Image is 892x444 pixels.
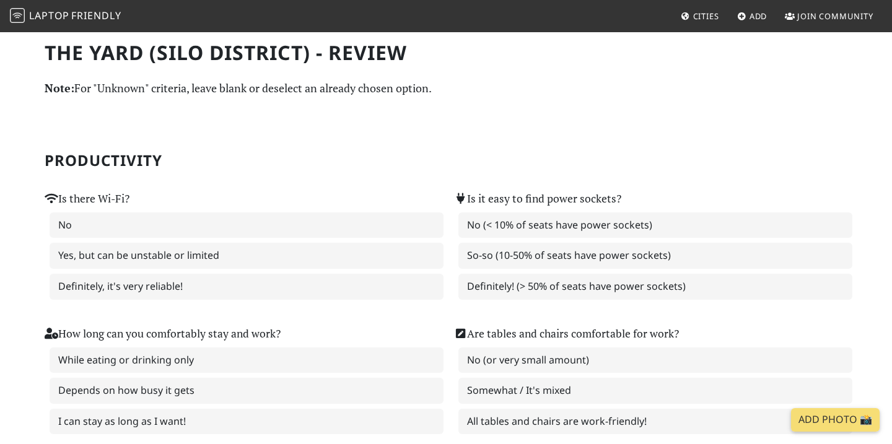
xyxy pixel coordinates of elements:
span: Add [750,11,767,22]
a: Cities [676,5,724,27]
label: No (< 10% of seats have power sockets) [458,212,852,238]
span: Laptop [29,9,69,22]
label: No [50,212,444,238]
a: LaptopFriendly LaptopFriendly [10,6,121,27]
p: For "Unknown" criteria, leave blank or deselect an already chosen option. [45,79,847,97]
a: Join Community [780,5,878,27]
label: While eating or drinking only [50,347,444,373]
span: Cities [693,11,719,22]
label: How long can you comfortably stay and work? [45,325,281,342]
h1: The Yard (Silo District) - Review [45,41,847,64]
label: Yes, but can be unstable or limited [50,243,444,269]
span: Friendly [71,9,121,22]
label: Depends on how busy it gets [50,378,444,404]
strong: Note: [45,81,74,95]
label: Somewhat / It's mixed [458,378,852,404]
label: Is it easy to find power sockets? [453,190,621,207]
label: All tables and chairs are work-friendly! [458,409,852,435]
img: LaptopFriendly [10,8,25,23]
label: No (or very small amount) [458,347,852,373]
span: Join Community [797,11,873,22]
a: Add [732,5,772,27]
label: Definitely! (> 50% of seats have power sockets) [458,274,852,300]
label: So-so (10-50% of seats have power sockets) [458,243,852,269]
label: Definitely, it's very reliable! [50,274,444,300]
h2: Productivity [45,152,847,170]
label: Is there Wi-Fi? [45,190,129,207]
label: Are tables and chairs comfortable for work? [453,325,679,342]
a: Add Photo 📸 [791,408,880,432]
label: I can stay as long as I want! [50,409,444,435]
